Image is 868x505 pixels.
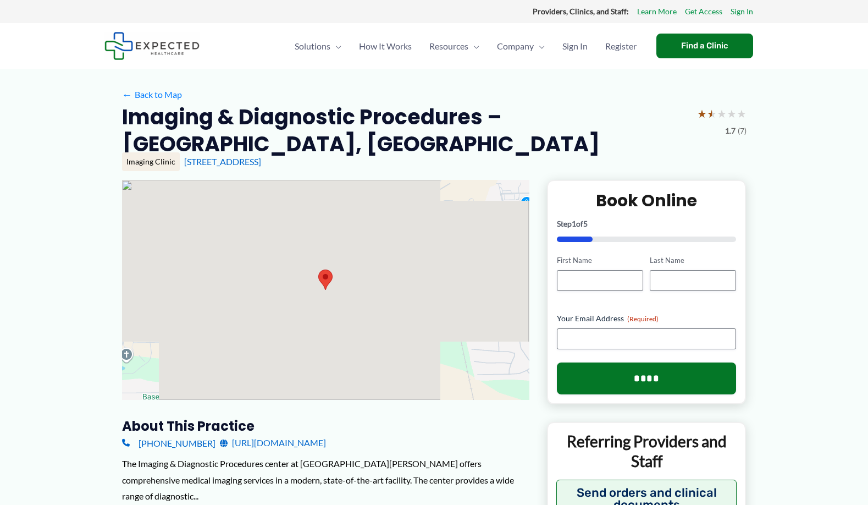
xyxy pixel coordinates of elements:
[488,27,554,65] a: CompanyMenu Toggle
[350,27,421,65] a: How It Works
[557,255,643,266] label: First Name
[727,103,737,124] span: ★
[122,418,529,435] h3: About this practice
[605,27,637,65] span: Register
[596,27,645,65] a: Register
[725,124,736,138] span: 1.7
[731,4,753,19] a: Sign In
[557,220,737,228] p: Step of
[656,34,753,58] a: Find a Clinic
[583,219,588,228] span: 5
[122,435,215,451] a: [PHONE_NUMBER]
[468,27,479,65] span: Menu Toggle
[220,435,326,451] a: [URL][DOMAIN_NAME]
[685,4,722,19] a: Get Access
[359,27,412,65] span: How It Works
[556,431,737,471] p: Referring Providers and Staff
[534,27,545,65] span: Menu Toggle
[330,27,341,65] span: Menu Toggle
[122,455,529,504] div: The Imaging & Diagnostic Procedures center at [GEOGRAPHIC_DATA][PERSON_NAME] offers comprehensive...
[554,27,596,65] a: Sign In
[104,32,200,60] img: Expected Healthcare Logo - side, dark font, small
[295,27,330,65] span: Solutions
[697,103,707,124] span: ★
[122,152,180,171] div: Imaging Clinic
[184,156,261,167] a: [STREET_ADDRESS]
[572,219,576,228] span: 1
[737,103,747,124] span: ★
[497,27,534,65] span: Company
[738,124,747,138] span: (7)
[557,313,737,324] label: Your Email Address
[557,190,737,211] h2: Book Online
[286,27,645,65] nav: Primary Site Navigation
[122,103,688,158] h2: Imaging & Diagnostic Procedures – [GEOGRAPHIC_DATA], [GEOGRAPHIC_DATA]
[707,103,717,124] span: ★
[717,103,727,124] span: ★
[421,27,488,65] a: ResourcesMenu Toggle
[650,255,736,266] label: Last Name
[562,27,588,65] span: Sign In
[637,4,677,19] a: Learn More
[286,27,350,65] a: SolutionsMenu Toggle
[533,7,629,16] strong: Providers, Clinics, and Staff:
[627,315,659,323] span: (Required)
[122,89,132,100] span: ←
[122,86,182,103] a: ←Back to Map
[429,27,468,65] span: Resources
